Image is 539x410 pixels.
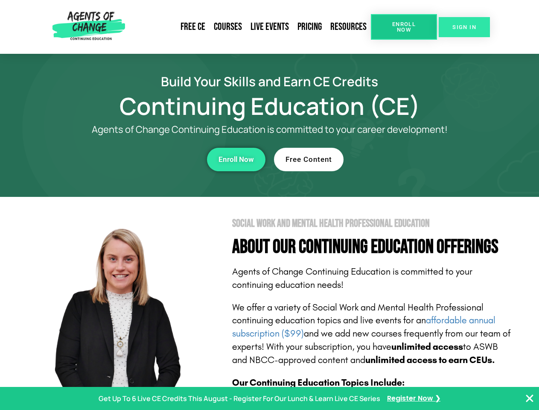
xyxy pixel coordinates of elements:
a: Free Content [274,148,344,171]
h2: Social Work and Mental Health Professional Education [232,218,513,229]
a: Free CE [176,17,210,37]
a: Register Now ❯ [387,392,440,405]
span: Enroll Now [385,21,423,32]
a: Enroll Now [371,14,437,40]
b: Our Continuing Education Topics Include: [232,377,405,388]
span: SIGN IN [452,24,476,30]
p: Get Up To 6 Live CE Credits This August - Register For Our Lunch & Learn Live CE Series [99,392,380,405]
span: Enroll Now [219,156,254,163]
p: We offer a variety of Social Work and Mental Health Professional continuing education topics and ... [232,301,513,367]
h4: About Our Continuing Education Offerings [232,237,513,257]
a: SIGN IN [439,17,490,37]
a: Pricing [293,17,326,37]
b: unlimited access to earn CEUs. [365,354,495,366]
span: Agents of Change Continuing Education is committed to your continuing education needs! [232,266,472,290]
h2: Build Your Skills and Earn CE Credits [26,75,513,88]
a: Courses [210,17,246,37]
button: Close Banner [524,393,535,404]
b: unlimited access [391,341,463,352]
h1: Continuing Education (CE) [26,96,513,116]
p: Agents of Change Continuing Education is committed to your career development! [61,124,479,135]
a: Enroll Now [207,148,265,171]
nav: Menu [128,17,371,37]
a: Resources [326,17,371,37]
a: Live Events [246,17,293,37]
span: Free Content [286,156,332,163]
